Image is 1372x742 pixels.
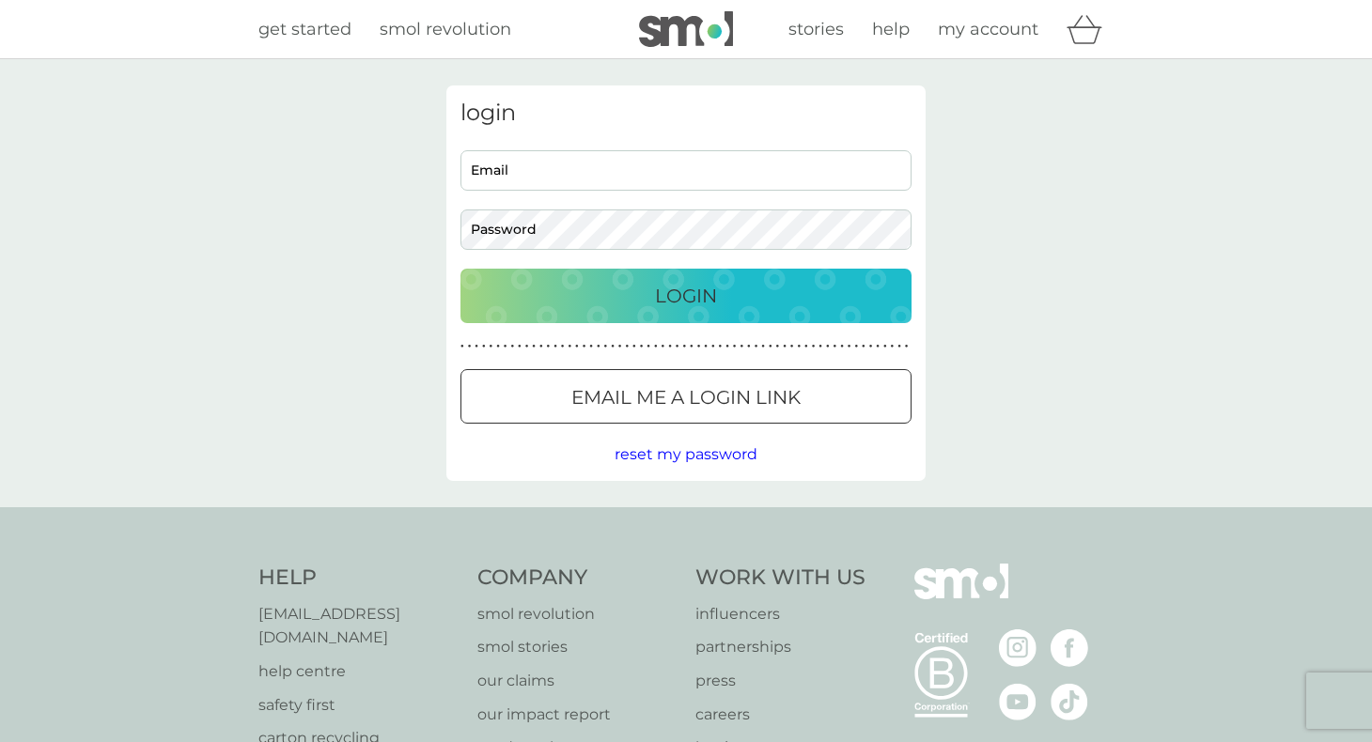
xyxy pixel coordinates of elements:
[804,342,808,351] p: ●
[647,342,650,351] p: ●
[662,342,665,351] p: ●
[812,342,816,351] p: ●
[460,269,912,323] button: Login
[460,369,912,424] button: Email me a login link
[719,342,723,351] p: ●
[695,669,865,693] a: press
[1051,629,1088,667] img: visit the smol Facebook page
[477,602,678,626] a: smol revolution
[380,16,511,43] a: smol revolution
[914,564,1008,627] img: smol
[258,564,459,593] h4: Help
[632,342,636,351] p: ●
[1067,10,1114,48] div: basket
[854,342,858,351] p: ●
[883,342,887,351] p: ●
[797,342,801,351] p: ●
[504,342,507,351] p: ●
[1051,683,1088,720] img: visit the smol Tiktok page
[848,342,851,351] p: ●
[776,342,780,351] p: ●
[999,629,1037,667] img: visit the smol Instagram page
[897,342,901,351] p: ●
[761,342,765,351] p: ●
[482,342,486,351] p: ●
[783,342,787,351] p: ●
[258,16,351,43] a: get started
[625,342,629,351] p: ●
[695,564,865,593] h4: Work With Us
[876,342,880,351] p: ●
[690,342,694,351] p: ●
[468,342,472,351] p: ●
[695,635,865,659] a: partnerships
[597,342,600,351] p: ●
[477,703,678,727] a: our impact report
[676,342,679,351] p: ●
[460,342,464,351] p: ●
[725,342,729,351] p: ●
[740,342,743,351] p: ●
[755,342,758,351] p: ●
[561,342,565,351] p: ●
[477,669,678,693] a: our claims
[654,342,658,351] p: ●
[539,342,543,351] p: ●
[258,659,459,684] p: help centre
[668,342,672,351] p: ●
[819,342,822,351] p: ●
[477,635,678,659] a: smol stories
[697,342,701,351] p: ●
[460,100,912,127] h3: login
[905,342,909,351] p: ●
[258,19,351,39] span: get started
[615,445,757,463] span: reset my password
[490,342,493,351] p: ●
[380,19,511,39] span: smol revolution
[769,342,772,351] p: ●
[477,564,678,593] h4: Company
[869,342,873,351] p: ●
[604,342,608,351] p: ●
[790,342,794,351] p: ●
[747,342,751,351] p: ●
[826,342,830,351] p: ●
[510,342,514,351] p: ●
[568,342,571,351] p: ●
[518,342,522,351] p: ●
[733,342,737,351] p: ●
[583,342,586,351] p: ●
[640,342,644,351] p: ●
[862,342,865,351] p: ●
[525,342,529,351] p: ●
[655,281,717,311] p: Login
[553,342,557,351] p: ●
[695,602,865,626] a: influencers
[615,442,757,467] button: reset my password
[258,693,459,718] a: safety first
[547,342,551,351] p: ●
[496,342,500,351] p: ●
[618,342,622,351] p: ●
[834,342,837,351] p: ●
[711,342,715,351] p: ●
[840,342,844,351] p: ●
[788,19,844,39] span: stories
[475,342,478,351] p: ●
[258,602,459,650] a: [EMAIL_ADDRESS][DOMAIN_NAME]
[938,19,1038,39] span: my account
[639,11,733,47] img: smol
[695,703,865,727] a: careers
[575,342,579,351] p: ●
[891,342,895,351] p: ●
[788,16,844,43] a: stories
